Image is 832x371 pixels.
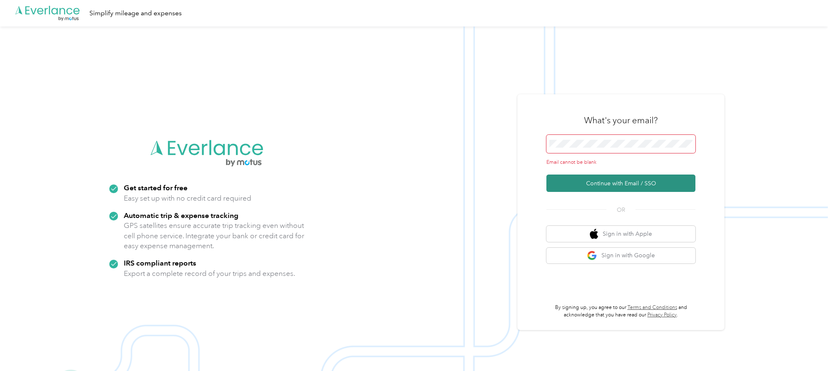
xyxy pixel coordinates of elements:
[546,304,695,318] p: By signing up, you agree to our and acknowledge that you have read our .
[647,312,677,318] a: Privacy Policy
[584,115,658,126] h3: What's your email?
[124,268,295,279] p: Export a complete record of your trips and expenses.
[124,183,188,192] strong: Get started for free
[89,8,182,19] div: Simplify mileage and expenses
[628,304,677,311] a: Terms and Conditions
[546,226,695,242] button: apple logoSign in with Apple
[546,159,695,166] div: Email cannot be blank
[124,211,238,220] strong: Automatic trip & expense tracking
[546,248,695,264] button: google logoSign in with Google
[587,251,597,261] img: google logo
[124,193,251,203] p: Easy set up with no credit card required
[606,206,635,214] span: OR
[124,220,305,251] p: GPS satellites ensure accurate trip tracking even without cell phone service. Integrate your bank...
[590,229,598,239] img: apple logo
[546,175,695,192] button: Continue with Email / SSO
[124,259,196,267] strong: IRS compliant reports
